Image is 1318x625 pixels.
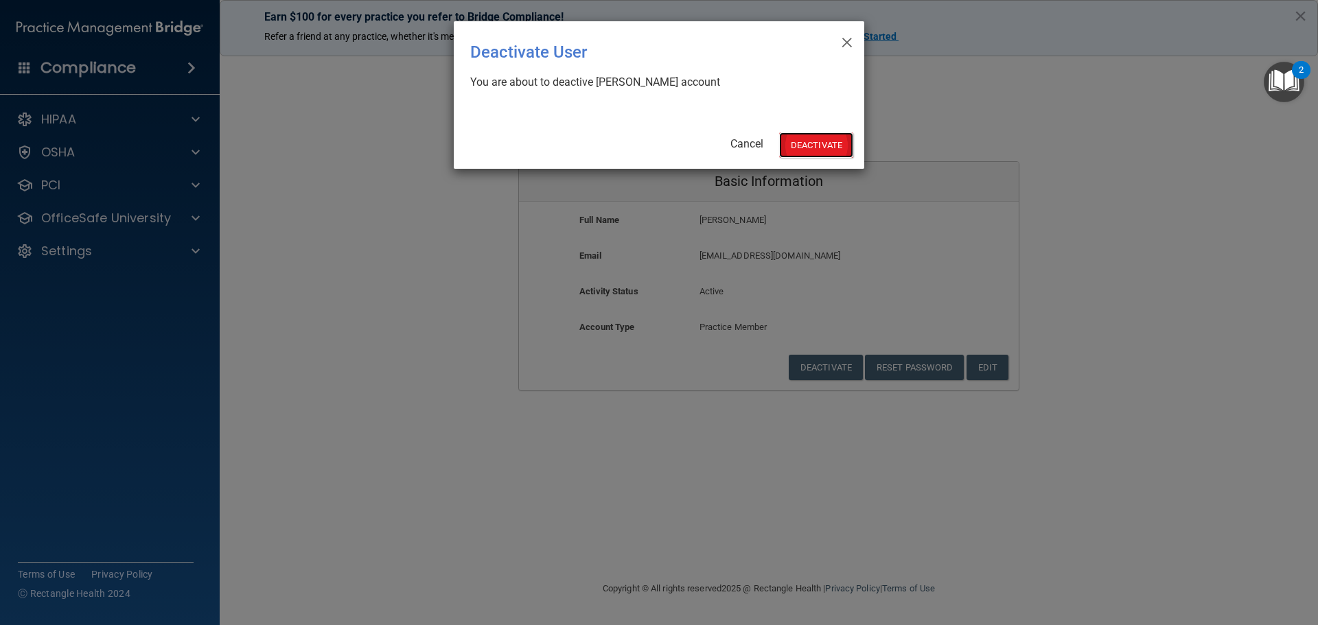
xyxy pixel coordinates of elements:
[470,75,837,90] div: You are about to deactive [PERSON_NAME] account
[779,132,853,158] button: Deactivate
[470,32,791,72] div: Deactivate User
[841,27,853,54] span: ×
[1264,62,1304,102] button: Open Resource Center, 2 new notifications
[730,137,763,150] a: Cancel
[1299,70,1304,88] div: 2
